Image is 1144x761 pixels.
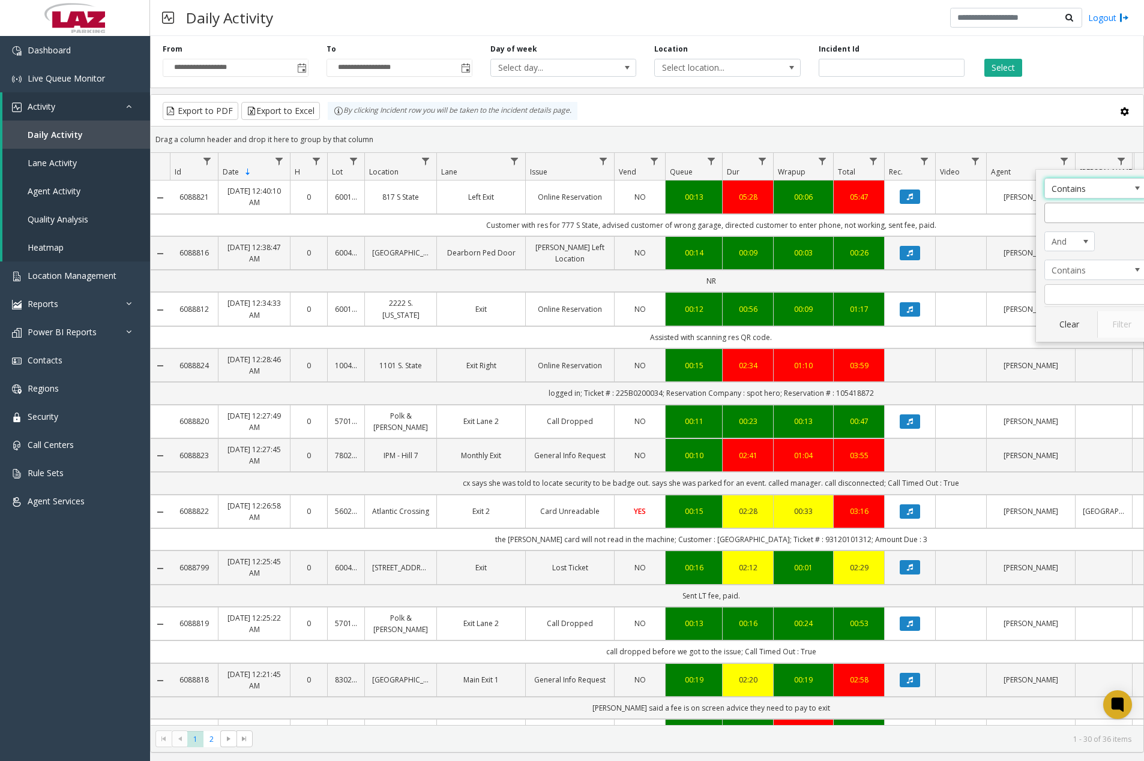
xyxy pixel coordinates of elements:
a: [PERSON_NAME] [994,303,1068,315]
a: Collapse Details [151,305,170,315]
span: NO [634,192,646,202]
div: 00:10 [673,450,715,461]
a: Polk & [PERSON_NAME] [372,612,429,635]
a: Exit Right [444,360,518,371]
a: Agent Filter Menu [1056,153,1073,169]
span: Heatmap [28,242,64,253]
a: 00:53 [841,618,877,629]
a: [GEOGRAPHIC_DATA] [372,674,429,685]
span: YES [634,506,646,516]
a: [DATE] 12:21:45 AM [226,669,283,691]
a: Heatmap [2,233,150,261]
span: Id [175,167,181,177]
img: 'icon' [12,356,22,366]
a: Collapse Details [151,676,170,685]
a: Call Dropped [533,416,607,427]
a: Online Reservation [533,360,607,371]
a: [DATE] 12:27:45 AM [226,444,283,467]
img: 'icon' [12,46,22,56]
span: Contacts [28,354,62,366]
div: 00:06 [781,191,826,203]
a: [DATE] 12:27:49 AM [226,410,283,433]
label: Incident Id [819,44,860,55]
a: Collapse Details [151,361,170,371]
a: 600118 [335,191,357,203]
div: 00:13 [673,191,715,203]
a: Atlantic Crossing [372,506,429,517]
a: NO [622,416,658,427]
div: 00:15 [673,360,715,371]
a: [PERSON_NAME] [994,674,1068,685]
a: 6088812 [177,303,211,315]
a: [GEOGRAPHIC_DATA] [1083,506,1125,517]
span: Vend [619,167,636,177]
a: General Info Request [533,450,607,461]
a: 0 [298,618,320,629]
span: Go to the last page [236,730,253,747]
a: 01:17 [841,303,877,315]
h3: Daily Activity [180,3,279,32]
a: [PERSON_NAME] [994,562,1068,573]
a: 0 [298,416,320,427]
a: [DATE] 12:28:46 AM [226,354,283,377]
span: Date [223,167,239,177]
a: 600182 [335,303,357,315]
a: NO [622,674,658,685]
div: Drag a column header and drop it here to group by that column [151,129,1143,150]
a: 0 [298,674,320,685]
a: 2222 S. [US_STATE] [372,297,429,320]
a: [PERSON_NAME] [994,247,1068,258]
a: Agent Activity [2,177,150,205]
span: Select day... [491,59,607,76]
img: 'icon' [12,272,22,281]
span: Quality Analysis [28,213,88,225]
a: 600405 [335,247,357,258]
img: 'icon' [12,384,22,394]
a: [DATE] 12:38:47 AM [226,242,283,264]
a: 6088823 [177,450,211,461]
a: 05:28 [730,191,766,203]
a: Daily Activity [2,121,150,149]
a: Rec. Filter Menu [917,153,933,169]
a: 6088818 [177,674,211,685]
button: Export to PDF [163,102,238,120]
a: Left Exit [444,191,518,203]
label: Location [654,44,688,55]
button: Select [984,59,1022,77]
button: Export to Excel [241,102,320,120]
a: [PERSON_NAME] [994,416,1068,427]
a: 780281 [335,450,357,461]
span: NO [634,416,646,426]
a: 0 [298,506,320,517]
a: Manager/Attendant Assisted [533,724,607,747]
span: NO [634,675,646,685]
img: pageIcon [162,3,174,32]
a: Lost Ticket [533,562,607,573]
a: [PERSON_NAME] [994,506,1068,517]
a: 00:15 [673,506,715,517]
a: Location Filter Menu [418,153,434,169]
div: 00:16 [730,618,766,629]
a: 00:13 [673,618,715,629]
a: Collapse Details [151,451,170,461]
div: 00:19 [781,674,826,685]
a: Lot Filter Menu [346,153,362,169]
div: 00:01 [781,562,826,573]
div: 05:47 [841,191,877,203]
a: 6088816 [177,247,211,258]
a: Parker Filter Menu [1113,153,1130,169]
div: 00:26 [841,247,877,258]
a: Collapse Details [151,193,170,203]
div: 01:04 [781,450,826,461]
div: 02:58 [841,674,877,685]
img: infoIcon.svg [334,106,343,116]
a: 02:12 [730,562,766,573]
span: NO [634,248,646,258]
span: Reports [28,298,58,309]
img: 'icon' [12,103,22,112]
span: Call Centers [28,439,74,450]
a: 02:29 [841,562,877,573]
